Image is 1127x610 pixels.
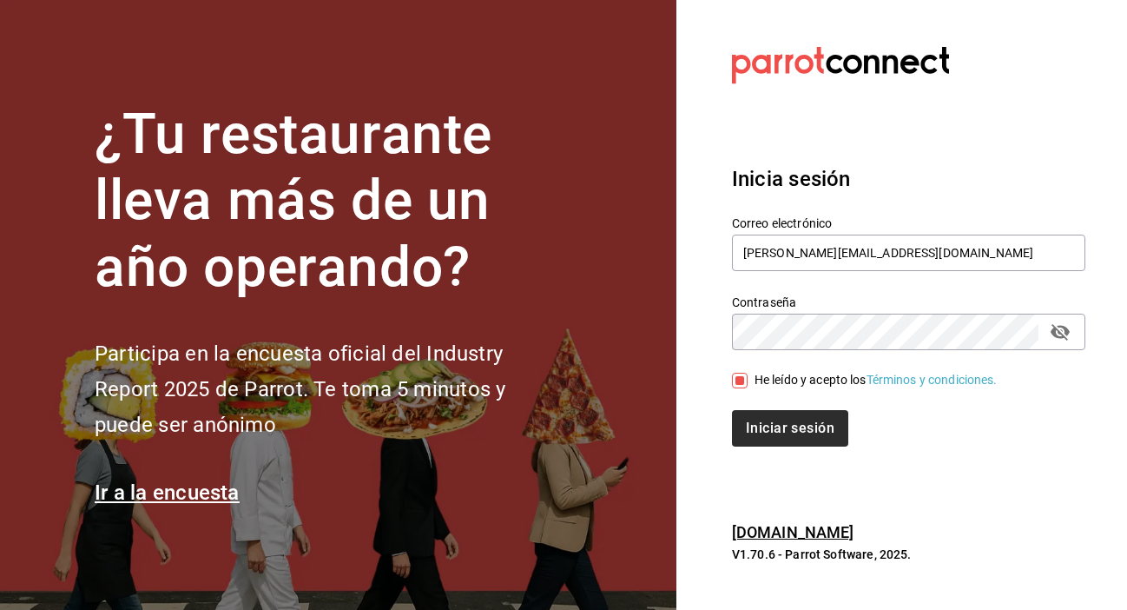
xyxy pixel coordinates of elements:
[732,163,1085,195] h3: Inicia sesión
[1045,317,1075,347] button: passwordField
[732,295,1085,308] label: Contraseña
[95,336,563,442] h2: Participa en la encuesta oficial del Industry Report 2025 de Parrot. Te toma 5 minutos y puede se...
[732,410,848,447] button: Iniciar sesión
[755,371,998,389] div: He leído y acepto los
[95,102,563,302] h1: ¿Tu restaurante lleva más de un año operando?
[732,216,1085,229] label: Correo electrónico
[732,235,1085,271] input: Ingresa tu correo electrónico
[867,373,998,387] a: Términos y condiciones.
[732,523,854,541] a: [DOMAIN_NAME]
[95,481,240,505] a: Ir a la encuesta
[732,546,1085,563] p: V1.70.6 - Parrot Software, 2025.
